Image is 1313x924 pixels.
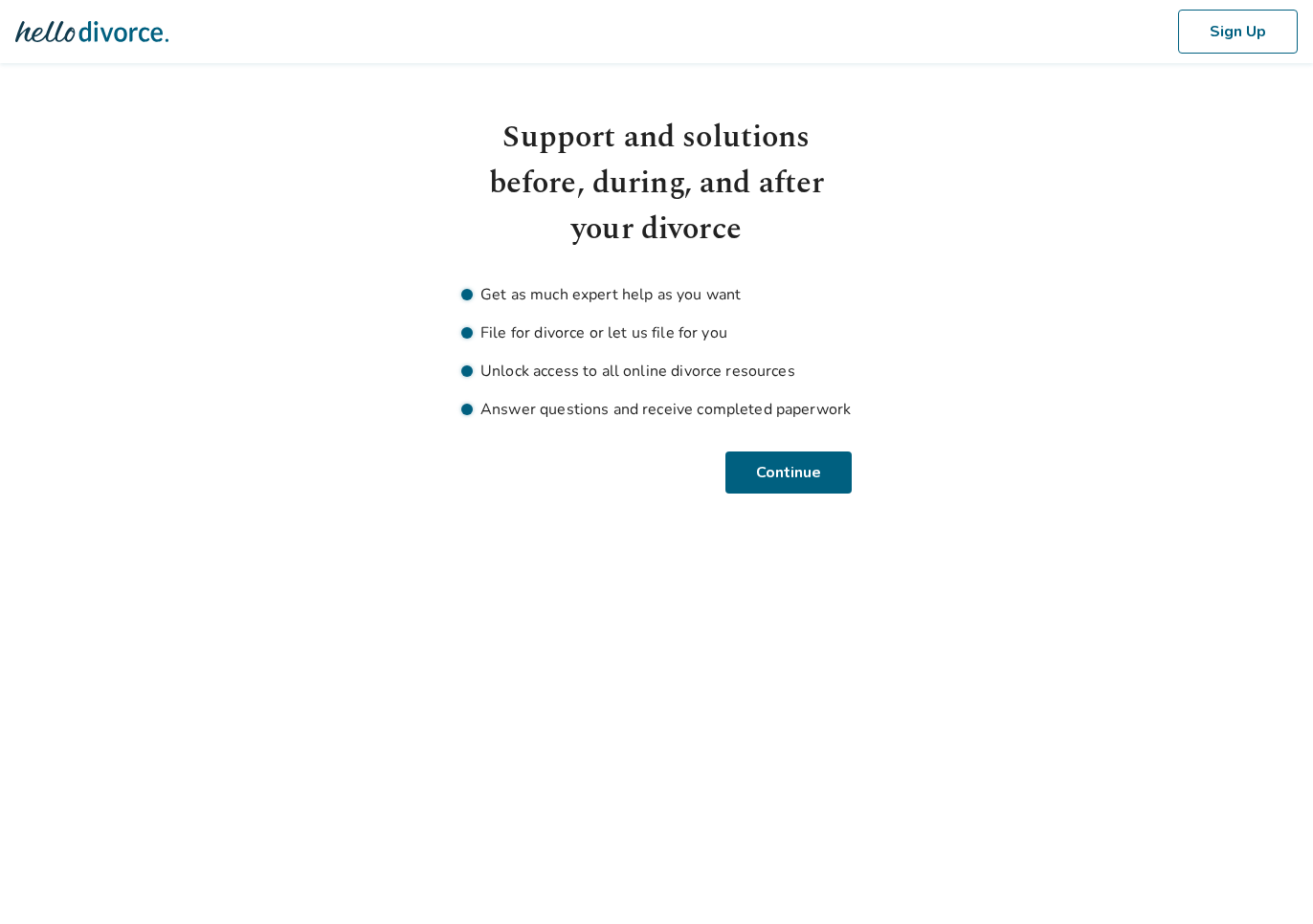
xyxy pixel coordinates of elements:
h1: Support and solutions before, during, and after your divorce [461,115,852,253]
li: File for divorce or let us file for you [461,321,852,344]
button: Sign Up [1178,10,1298,54]
li: Unlock access to all online divorce resources [461,360,852,383]
img: Hello Divorce Logo [15,12,168,51]
li: Answer questions and receive completed paperwork [461,398,852,421]
li: Get as much expert help as you want [461,283,852,306]
button: Continue [728,451,852,494]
